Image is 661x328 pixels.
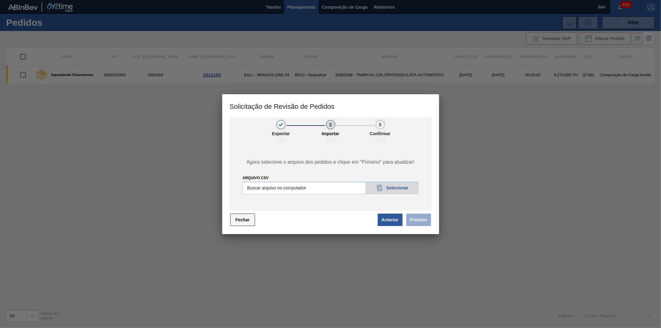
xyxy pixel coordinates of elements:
button: 3Confirmar [375,118,386,143]
button: 2Importar [325,118,336,143]
button: 1Exportar [275,118,287,143]
h3: Solicitação de Revisão de Pedidos [222,94,439,118]
p: Importar [315,131,346,136]
p: Confirmar [365,131,396,136]
div: 1 [276,120,286,129]
p: Exportar [266,131,297,136]
span: Agora selecione o arquivo dos pedidos e clique em "Próximo" para atualizar! [236,159,424,165]
button: Fechar [230,214,255,226]
div: 3 [376,120,385,129]
button: Anterior [378,214,403,226]
div: 2 [326,120,335,129]
label: Arquivo csv [243,176,269,180]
